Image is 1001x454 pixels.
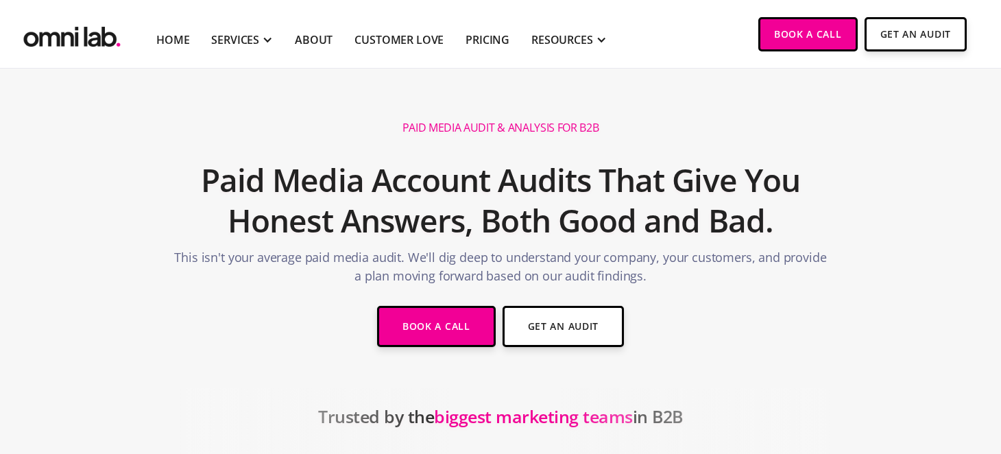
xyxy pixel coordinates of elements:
[174,153,827,249] h2: Paid Media Account Audits That Give You Honest Answers, Both Good and Bad.
[21,17,123,51] img: Omni Lab: B2B SaaS Demand Generation Agency
[758,17,858,51] a: Book a Call
[755,296,1001,454] iframe: Chat Widget
[318,399,683,454] h2: Trusted by the in B2B
[865,17,967,51] a: Get An Audit
[211,32,259,48] div: SERVICES
[21,17,123,51] a: home
[156,32,189,48] a: Home
[354,32,444,48] a: Customer Love
[377,306,496,347] a: Book a Call
[503,306,624,347] a: Get An Audit
[466,32,509,48] a: Pricing
[295,32,333,48] a: About
[434,405,633,428] span: biggest marketing teams
[174,248,827,292] p: This isn't your average paid media audit. We'll dig deep to understand your company, your custome...
[402,121,599,135] h1: Paid Media Audit & Analysis for B2B
[531,32,593,48] div: RESOURCES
